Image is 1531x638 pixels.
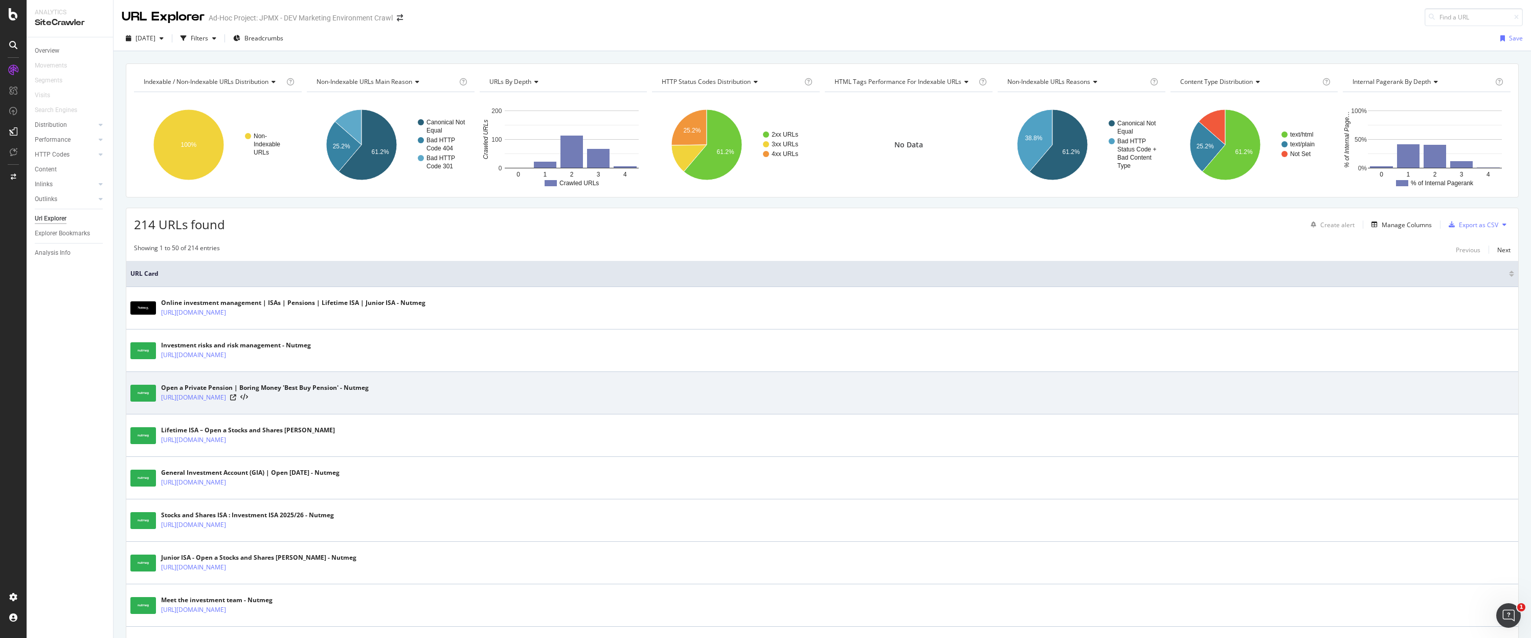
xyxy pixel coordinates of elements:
[1496,30,1523,47] button: Save
[717,148,734,156] text: 61.2%
[35,228,90,239] div: Explorer Bookmarks
[623,171,627,178] text: 4
[1343,111,1350,168] text: % of Internal Page…
[161,426,335,435] div: Lifetime ISA – Open a Stocks and Shares [PERSON_NAME]
[1460,171,1464,178] text: 3
[35,60,77,71] a: Movements
[1459,221,1498,229] div: Export as CSV
[35,17,105,29] div: SiteCrawler
[894,140,923,150] span: No Data
[35,135,96,145] a: Performance
[161,562,226,573] a: [URL][DOMAIN_NAME]
[35,46,59,56] div: Overview
[1117,128,1133,135] text: Equal
[161,596,273,605] div: Meet the investment team - Nutmeg
[998,100,1165,189] svg: A chart.
[1445,216,1498,233] button: Export as CSV
[1196,143,1213,150] text: 25.2%
[134,216,225,233] span: 214 URLs found
[1117,162,1131,169] text: Type
[130,269,1506,278] span: URL Card
[161,341,311,350] div: Investment risks and risk management - Nutmeg
[317,77,412,86] span: Non-Indexable URLs Main Reason
[130,512,156,529] img: main image
[426,163,453,170] text: Code 301
[161,298,425,307] div: Online investment management | ISAs | Pensions | Lifetime ISA | Junior ISA - Nutmeg
[832,74,977,90] h4: HTML Tags Performance for Indexable URLs
[130,427,156,444] img: main image
[230,394,236,401] a: Visit Online Page
[1350,74,1493,90] h4: Internal Pagerank by Depth
[35,105,77,116] div: Search Engines
[161,383,369,392] div: Open a Private Pension | Boring Money 'Best Buy Pension' - Nutmeg
[35,120,96,130] a: Distribution
[482,120,489,159] text: Crawled URLs
[1290,141,1315,148] text: text/plain
[35,8,105,17] div: Analytics
[1509,34,1523,42] div: Save
[130,342,156,359] img: main image
[161,520,226,530] a: [URL][DOMAIN_NAME]
[1178,74,1321,90] h4: Content Type Distribution
[161,307,226,318] a: [URL][DOMAIN_NAME]
[136,34,155,42] span: 2025 Sep. 23rd
[161,350,226,360] a: [URL][DOMAIN_NAME]
[491,136,502,143] text: 100
[1320,221,1355,229] div: Create alert
[134,100,302,189] div: A chart.
[307,100,475,189] svg: A chart.
[35,164,57,175] div: Content
[1355,136,1367,143] text: 50%
[1005,74,1148,90] h4: Non-Indexable URLs Reasons
[1062,148,1079,156] text: 61.2%
[35,149,96,160] a: HTTP Codes
[772,131,798,138] text: 2xx URLs
[662,77,751,86] span: HTTP Status Codes Distribution
[1380,171,1384,178] text: 0
[35,75,62,86] div: Segments
[1170,100,1338,189] svg: A chart.
[1407,171,1410,178] text: 1
[1117,120,1156,127] text: Canonical Not
[35,105,87,116] a: Search Engines
[35,46,106,56] a: Overview
[1367,218,1432,231] button: Manage Columns
[1382,221,1432,229] div: Manage Columns
[1496,603,1521,628] iframe: Intercom live chat
[426,119,465,126] text: Canonical Not
[191,34,208,42] div: Filters
[684,127,701,134] text: 25.2%
[35,248,106,258] a: Analysis Info
[835,77,961,86] span: HTML Tags Performance for Indexable URLs
[144,77,268,86] span: Indexable / Non-Indexable URLs distribution
[516,171,520,178] text: 0
[254,141,280,148] text: Indexable
[570,171,573,178] text: 2
[35,90,50,101] div: Visits
[1456,244,1480,256] button: Previous
[652,100,820,189] div: A chart.
[1235,148,1252,156] text: 61.2%
[772,150,798,158] text: 4xx URLs
[122,8,205,26] div: URL Explorer
[371,148,389,156] text: 61.2%
[426,127,442,134] text: Equal
[1517,603,1525,611] span: 1
[1025,135,1042,142] text: 38.8%
[35,228,106,239] a: Explorer Bookmarks
[1117,146,1156,153] text: Status Code +
[332,143,350,150] text: 25.2%
[498,165,502,172] text: 0
[122,30,168,47] button: [DATE]
[130,470,156,487] img: main image
[1456,246,1480,254] div: Previous
[130,597,156,614] img: main image
[596,171,600,178] text: 3
[1117,138,1146,145] text: Bad HTTP
[35,248,71,258] div: Analysis Info
[480,100,647,189] div: A chart.
[397,14,403,21] div: arrow-right-arrow-left
[1343,100,1511,189] svg: A chart.
[130,385,156,402] img: main image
